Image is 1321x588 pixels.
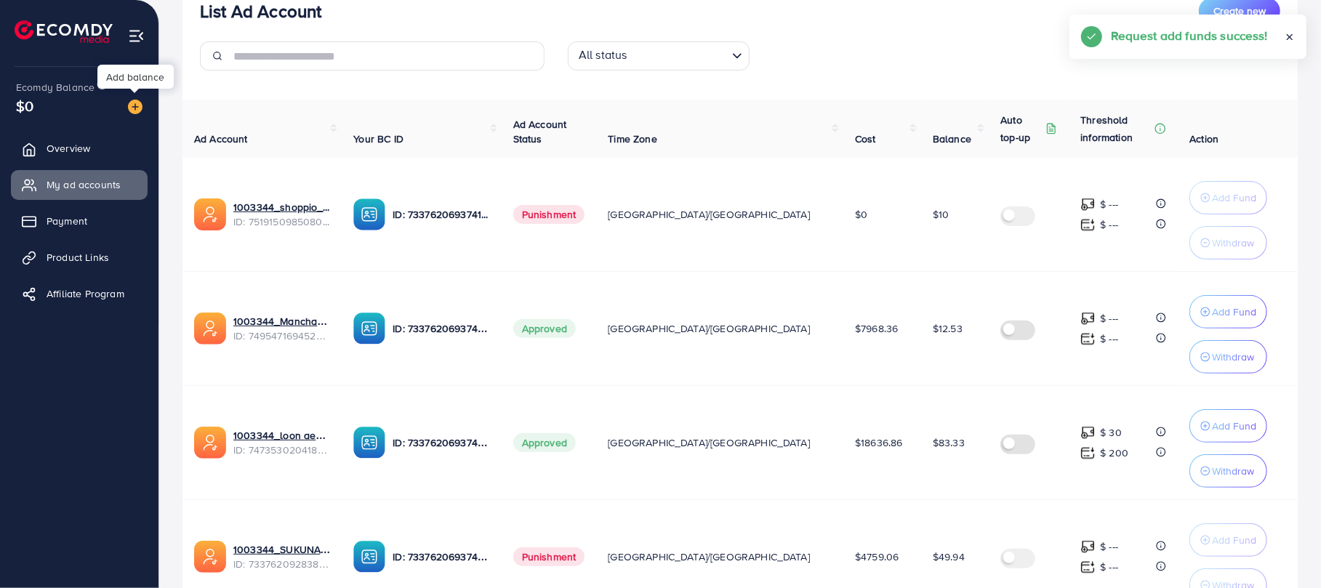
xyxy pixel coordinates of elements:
img: top-up amount [1080,197,1096,212]
span: $83.33 [933,435,965,450]
span: [GEOGRAPHIC_DATA]/[GEOGRAPHIC_DATA] [608,549,810,564]
p: Withdraw [1212,348,1254,366]
span: ID: 7337620928383565826 [233,557,330,571]
p: Add Fund [1212,417,1256,435]
span: Cost [855,132,876,146]
span: Payment [47,214,87,228]
div: <span class='underline'>1003344_Manchaster_1745175503024</span></br>7495471694526988304 [233,314,330,344]
a: 1003344_SUKUNAT_1708423019062 [233,542,330,557]
p: Withdraw [1212,462,1254,480]
span: ID: 7473530204183674896 [233,443,330,457]
button: Add Fund [1189,523,1267,557]
span: [GEOGRAPHIC_DATA]/[GEOGRAPHIC_DATA] [608,321,810,336]
a: My ad accounts [11,170,148,199]
span: $10 [933,207,949,222]
div: <span class='underline'>1003344_SUKUNAT_1708423019062</span></br>7337620928383565826 [233,542,330,572]
p: ID: 7337620693741338625 [393,206,489,223]
button: Withdraw [1189,454,1267,488]
span: [GEOGRAPHIC_DATA]/[GEOGRAPHIC_DATA] [608,435,810,450]
img: ic-ba-acc.ded83a64.svg [353,198,385,230]
p: Auto top-up [1000,111,1043,146]
a: Overview [11,134,148,163]
span: ID: 7495471694526988304 [233,329,330,343]
span: Approved [513,433,576,452]
button: Add Fund [1189,295,1267,329]
p: $ --- [1100,310,1118,327]
span: ID: 7519150985080684551 [233,214,330,229]
a: 1003344_shoppio_1750688962312 [233,200,330,214]
p: Threshold information [1080,111,1152,146]
span: $0 [16,95,33,116]
span: Time Zone [608,132,657,146]
img: ic-ba-acc.ded83a64.svg [353,427,385,459]
h3: List Ad Account [200,1,321,22]
a: Affiliate Program [11,279,148,308]
button: Add Fund [1189,181,1267,214]
img: top-up amount [1080,217,1096,233]
img: ic-ads-acc.e4c84228.svg [194,427,226,459]
span: $4759.06 [855,549,899,564]
span: All status [576,44,630,67]
span: $12.53 [933,321,963,336]
img: top-up amount [1080,311,1096,326]
img: top-up amount [1080,331,1096,347]
button: Add Fund [1189,409,1267,443]
span: Ecomdy Balance [16,80,95,94]
div: Search for option [568,41,750,71]
img: top-up amount [1080,560,1096,575]
span: $49.94 [933,549,965,564]
a: Payment [11,206,148,235]
span: Action [1189,132,1218,146]
span: Approved [513,319,576,338]
a: Product Links [11,243,148,272]
img: ic-ba-acc.ded83a64.svg [353,313,385,345]
p: Add Fund [1212,303,1256,321]
span: Punishment [513,547,585,566]
span: Affiliate Program [47,286,124,301]
span: Ad Account Status [513,117,567,146]
p: ID: 7337620693741338625 [393,320,489,337]
img: ic-ba-acc.ded83a64.svg [353,541,385,573]
p: ID: 7337620693741338625 [393,434,489,451]
p: ID: 7337620693741338625 [393,548,489,565]
img: ic-ads-acc.e4c84228.svg [194,198,226,230]
a: 1003344_Manchaster_1745175503024 [233,314,330,329]
span: Your BC ID [353,132,403,146]
div: <span class='underline'>1003344_loon ae_1740066863007</span></br>7473530204183674896 [233,428,330,458]
a: 1003344_loon ae_1740066863007 [233,428,330,443]
span: [GEOGRAPHIC_DATA]/[GEOGRAPHIC_DATA] [608,207,810,222]
span: Ad Account [194,132,248,146]
img: top-up amount [1080,539,1096,555]
span: Overview [47,141,90,156]
img: image [128,100,142,114]
span: My ad accounts [47,177,121,192]
p: $ --- [1100,216,1118,233]
button: Withdraw [1189,226,1267,259]
p: $ --- [1100,330,1118,347]
iframe: Chat [1259,523,1310,577]
img: top-up amount [1080,425,1096,440]
p: Add Fund [1212,189,1256,206]
p: Withdraw [1212,234,1254,251]
button: Withdraw [1189,340,1267,374]
h5: Request add funds success! [1111,26,1268,45]
span: Create new [1213,4,1266,18]
p: $ --- [1100,196,1118,213]
p: $ --- [1100,538,1118,555]
span: Punishment [513,205,585,224]
span: $18636.86 [855,435,902,450]
div: <span class='underline'>1003344_shoppio_1750688962312</span></br>7519150985080684551 [233,200,330,230]
img: ic-ads-acc.e4c84228.svg [194,313,226,345]
img: top-up amount [1080,446,1096,461]
span: Product Links [47,250,109,265]
p: Add Fund [1212,531,1256,549]
img: logo [15,20,113,43]
input: Search for option [632,44,726,67]
p: $ 200 [1100,444,1128,462]
p: $ 30 [1100,424,1122,441]
div: Add balance [97,65,174,89]
span: Balance [933,132,971,146]
p: $ --- [1100,558,1118,576]
img: menu [128,28,145,44]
